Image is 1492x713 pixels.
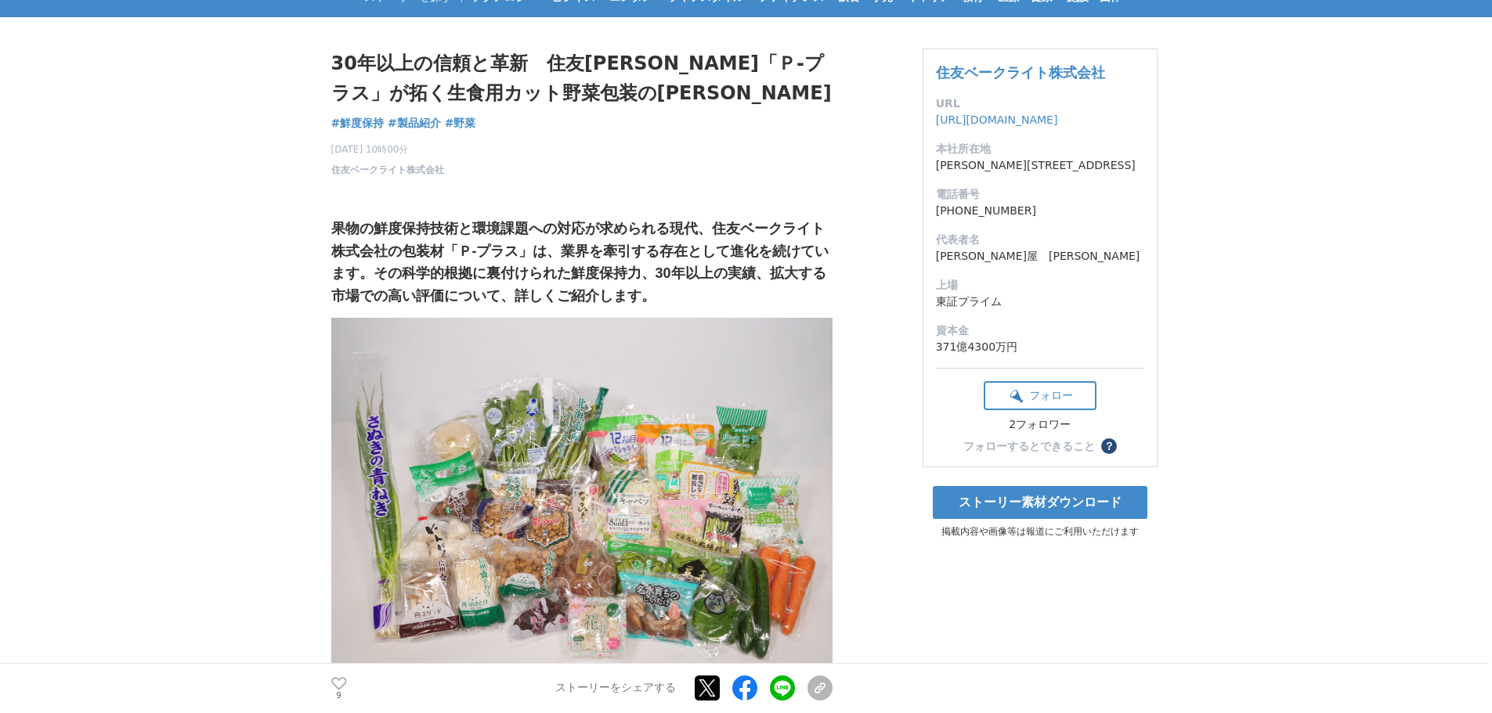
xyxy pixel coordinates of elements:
dd: 371億4300万円 [936,339,1144,355]
dt: URL [936,95,1144,112]
dd: [PERSON_NAME][STREET_ADDRESS] [936,157,1144,174]
button: ？ [1101,438,1117,454]
p: 掲載内容や画像等は報道にご利用いただけます [923,525,1158,538]
h1: 30年以上の信頼と革新 住友[PERSON_NAME]「Ｐ-プラス」が拓く生食用カット野菜包装の[PERSON_NAME] [331,49,833,109]
a: #鮮度保持 [331,115,385,131]
div: 2フォロワー [984,418,1096,432]
div: フォローするとできること [963,441,1095,452]
span: [DATE] 10時00分 [331,142,444,157]
a: ストーリー素材ダウンロード [933,486,1147,519]
a: [URL][DOMAIN_NAME] [936,113,1058,126]
a: #製品紹介 [388,115,441,131]
span: #製品紹介 [388,116,441,130]
span: #野菜 [445,116,476,130]
dd: [PHONE_NUMBER] [936,203,1144,219]
dt: 代表者名 [936,232,1144,248]
dd: [PERSON_NAME]屋 [PERSON_NAME] [936,248,1144,265]
dt: 本社所在地 [936,141,1144,157]
a: 住友ベークライト株式会社 [331,163,444,177]
img: thumbnail_ecade130-f8b3-11ef-a0ed-43eaa2232de2.jpg [331,318,833,693]
button: フォロー [984,381,1096,410]
dd: 東証プライム [936,293,1144,310]
h3: 果物の鮮度保持技術と環境課題への対応が求められる現代、住友ベークライト株式会社の包装材「Ｐ-プラス」は、業界を牽引する存在として進化を続けています。その科学的根拠に裏付けられた鮮度保持力、30年... [331,218,833,308]
span: #鮮度保持 [331,116,385,130]
a: 住友ベークライト株式会社 [936,64,1105,81]
p: 9 [331,692,347,700]
p: ストーリーをシェアする [555,682,676,696]
dt: 資本金 [936,322,1144,339]
a: #野菜 [445,115,476,131]
dt: 電話番号 [936,186,1144,203]
span: ？ [1104,441,1114,452]
dt: 上場 [936,277,1144,293]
